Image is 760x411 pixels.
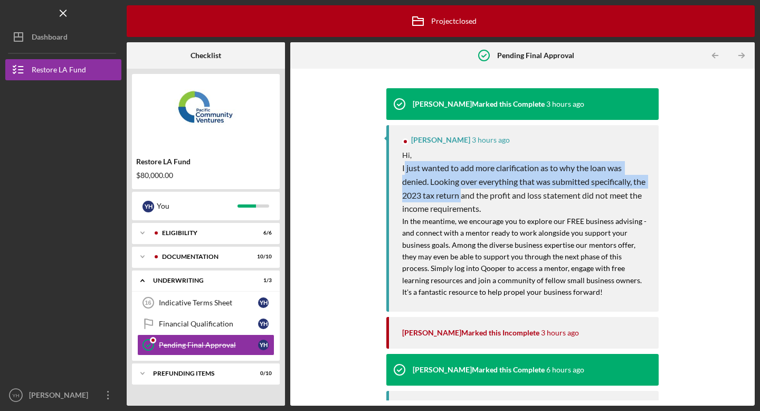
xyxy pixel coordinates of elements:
div: Restore LA Fund [136,157,275,166]
div: [PERSON_NAME] Marked this Incomplete [402,329,539,337]
a: 16Indicative Terms SheetYH [137,292,274,313]
time: 2025-10-09 23:06 [541,329,579,337]
div: Indicative Terms Sheet [159,298,258,307]
text: YH [12,393,19,398]
div: [PERSON_NAME] [26,385,95,408]
div: $80,000.00 [136,171,275,180]
div: 1 / 3 [253,277,272,284]
div: Restore LA Fund [32,59,86,83]
p: Hi, [402,150,648,161]
span: In the meantime, we encourage you to explore our FREE business advising - and connect with a ment... [402,217,648,296]
div: Y H [258,297,269,308]
span: I just wanted to add more clarification as to why the loan was denied. Looking over everything th... [402,163,647,213]
div: Eligibility [162,230,245,236]
div: [PERSON_NAME] Marked this Complete [413,366,545,374]
button: Dashboard [5,26,121,48]
div: 6 / 6 [253,230,272,236]
a: Pending Final ApprovalYH [137,334,274,356]
time: 2025-10-09 23:21 [546,100,584,108]
div: Y H [142,201,154,212]
div: You [157,197,237,215]
div: Financial Qualification [159,320,258,328]
button: YH[PERSON_NAME] [5,385,121,406]
b: Pending Final Approval [497,51,574,60]
div: Y H [258,319,269,329]
div: Prefunding Items [153,370,245,377]
div: 10 / 10 [253,254,272,260]
button: Restore LA Fund [5,59,121,80]
b: Checklist [191,51,221,60]
tspan: 16 [145,300,151,306]
div: Dashboard [32,26,68,50]
div: [PERSON_NAME] Marked this Complete [413,100,545,108]
div: Underwriting [153,277,245,284]
a: Financial QualificationYH [137,313,274,334]
div: 0 / 10 [253,370,272,377]
div: [PERSON_NAME] [411,136,470,144]
div: Y H [258,340,269,350]
div: Project closed [405,8,477,34]
div: Documentation [162,254,245,260]
div: Pending Final Approval [159,341,258,349]
time: 2025-10-09 20:22 [546,366,584,374]
img: Product logo [132,79,280,143]
time: 2025-10-09 23:21 [472,136,510,144]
